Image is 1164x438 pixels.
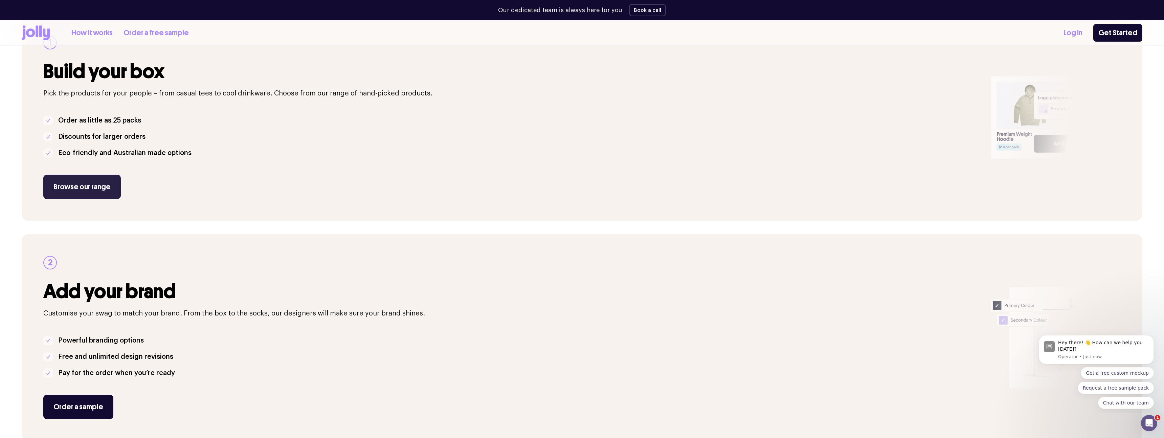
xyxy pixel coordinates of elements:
p: Free and unlimited design revisions [58,351,173,362]
span: 1 [1155,415,1160,420]
p: Pay for the order when you’re ready [58,368,175,378]
p: Pick the products for your people – from casual tees to cool drinkware. Choose from our range of ... [43,88,983,99]
a: Browse our range [43,175,121,199]
h3: Add your brand [43,280,983,303]
button: Book a call [629,4,666,16]
p: Powerful branding options [58,335,144,346]
a: Get Started [1093,24,1142,42]
p: Customise your swag to match your brand. From the box to the socks, our designers will make sure ... [43,308,983,319]
a: How it works [71,27,113,39]
p: Discounts for larger orders [58,131,145,142]
a: Order a free sample [124,27,189,39]
iframe: Intercom live chat [1141,415,1157,431]
p: Eco-friendly and Australian made options [58,148,192,158]
div: 2 [43,256,57,269]
a: Order a sample [43,395,113,419]
p: Order as little as 25 packs [58,115,141,126]
p: Our dedicated team is always here for you [498,6,622,15]
iframe: Intercom notifications message [1029,329,1164,413]
h3: Build your box [43,60,983,83]
a: Log In [1064,27,1082,39]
